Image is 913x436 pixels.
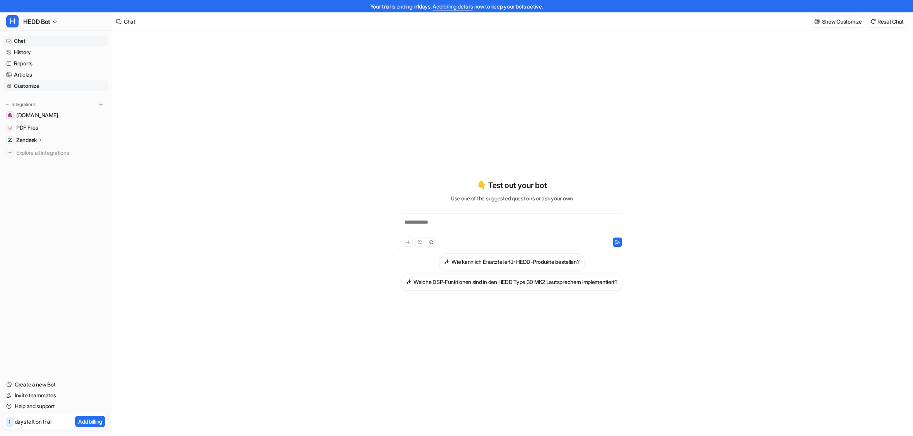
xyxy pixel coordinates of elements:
span: PDF Files [16,124,38,132]
button: Wie kann ich Ersatzteile für HEDD-Produkte bestellen?Wie kann ich Ersatzteile für HEDD-Produkte b... [439,253,584,270]
a: Explore all integrations [3,147,108,158]
img: customize [814,19,820,24]
span: [DOMAIN_NAME] [16,111,58,119]
img: Welche DSP-Funktionen sind in den HEDD Type 30 MK2 Lautsprechern implementiert? [406,279,411,285]
img: Zendesk [8,138,12,142]
button: Welche DSP-Funktionen sind in den HEDD Type 30 MK2 Lautsprechern implementiert?Welche DSP-Funktio... [401,274,622,291]
p: Use one of the suggested questions or ask your own [451,194,573,202]
p: 1 [9,419,10,426]
a: History [3,47,108,58]
p: Integrations [12,101,36,108]
a: Create a new Bot [3,379,108,390]
div: Chat [124,17,135,26]
button: Reset Chat [868,16,907,27]
a: Chat [3,36,108,46]
p: Add billing [78,417,102,426]
h3: Wie kann ich Ersatzteile für HEDD-Produkte bestellen? [451,258,580,266]
p: Zendesk [16,136,37,144]
a: Invite teammates [3,390,108,401]
button: Integrations [3,101,38,108]
span: Explore all integrations [16,147,105,159]
img: hedd.audio [8,113,12,118]
span: HEDD Bot [23,16,50,27]
a: Help and support [3,401,108,412]
img: expand menu [5,102,10,107]
img: menu_add.svg [98,102,104,107]
a: Reports [3,58,108,69]
img: Wie kann ich Ersatzteile für HEDD-Produkte bestellen? [444,259,449,265]
a: hedd.audio[DOMAIN_NAME] [3,110,108,121]
a: PDF FilesPDF Files [3,122,108,133]
a: Articles [3,69,108,80]
button: Add billing [75,416,105,427]
img: PDF Files [8,125,12,130]
p: days left on trial [15,417,51,426]
p: Show Customize [822,17,862,26]
a: Add billing details [433,3,473,10]
img: explore all integrations [6,149,14,157]
p: 👇 Test out your bot [477,180,547,191]
h3: Welche DSP-Funktionen sind in den HEDD Type 30 MK2 Lautsprechern implementiert? [414,278,618,286]
img: reset [870,19,876,24]
span: H [6,15,19,27]
button: Show Customize [812,16,865,27]
a: Customize [3,80,108,91]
